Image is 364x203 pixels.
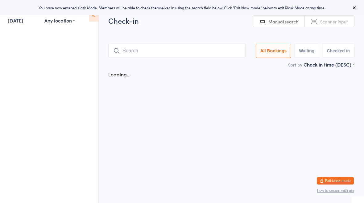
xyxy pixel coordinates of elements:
[317,177,354,185] button: Exit kiosk mode
[268,18,298,25] span: Manual search
[294,44,319,58] button: Waiting
[108,15,354,26] h2: Check-in
[322,44,354,58] button: Checked in
[108,44,246,58] input: Search
[10,5,354,10] div: You have now entered Kiosk Mode. Members will be able to check themselves in using the search fie...
[44,17,75,24] div: Any location
[304,61,354,68] div: Check in time (DESC)
[108,71,130,78] div: Loading...
[288,62,302,68] label: Sort by
[317,189,354,193] button: how to secure with pin
[256,44,292,58] button: All Bookings
[8,17,23,24] a: [DATE]
[320,18,348,25] span: Scanner input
